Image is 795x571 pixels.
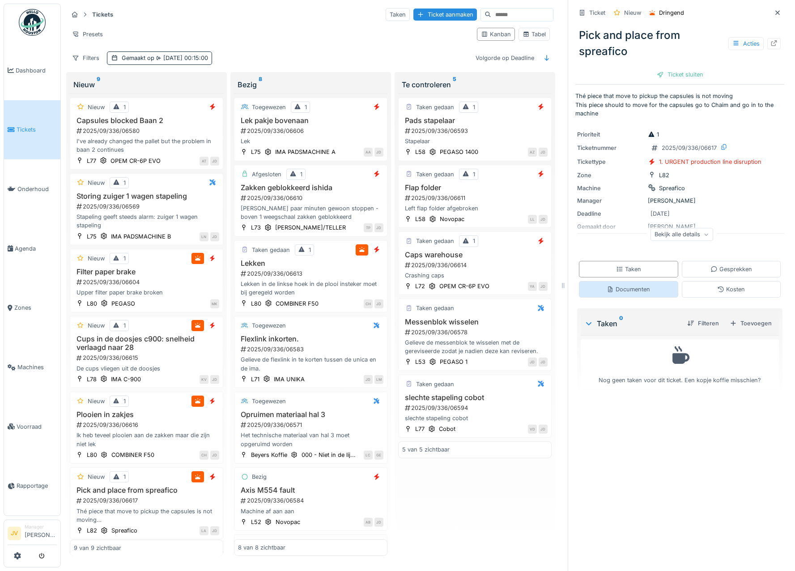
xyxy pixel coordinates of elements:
div: L72 [415,282,425,290]
div: L82 [87,526,97,535]
h3: Lekken [238,259,383,268]
div: JD [374,223,383,232]
div: 2025/09/336/06610 [240,194,383,202]
h3: Pick and place from spreafico [74,486,219,494]
div: Toegewezen [252,321,286,330]
div: L58 [415,215,425,223]
div: Bezig [252,473,267,481]
div: 2025/09/336/06583 [240,345,383,354]
div: 2025/09/336/06616 [76,421,219,429]
div: Deadline [577,209,644,218]
div: OPEM CR-6P EVO [439,282,489,290]
div: JD [539,425,548,434]
div: Manager [25,524,57,530]
h3: Filter paper brake [74,268,219,276]
div: LN [200,232,208,241]
div: Nieuw [88,103,105,111]
div: Spreafico [659,184,685,192]
span: Voorraad [17,422,57,431]
div: Taken gedaan [416,170,454,179]
a: Dashboard [4,41,60,100]
div: Taken [386,8,410,21]
div: 2025/09/336/06571 [240,421,383,429]
div: Ticketnummer [577,144,644,152]
div: Taken gedaan [416,304,454,312]
div: JD [210,526,219,535]
h3: Cups in de doosjes c900: snelheid verlaagd naar 28 [74,335,219,352]
div: slechte stapeling cobot [402,414,548,422]
h3: slechte stapeling cobot [402,393,548,402]
div: 2025/09/336/06606 [240,127,383,135]
div: Spreafico [111,526,137,535]
div: CH [200,451,208,460]
a: Machines [4,337,60,397]
a: Tickets [4,100,60,160]
div: IMA PADSMACHINE A [275,148,336,156]
img: Badge_color-CXgf-gQk.svg [19,9,46,36]
span: Onderhoud [17,185,57,193]
div: Documenten [607,285,650,294]
a: Agenda [4,219,60,278]
div: 2025/09/336/06613 [240,269,383,278]
h3: Storing zuiger 1 wagen stapeling [74,192,219,200]
div: Volgorde op Deadline [472,51,538,64]
div: Machine [577,184,644,192]
div: [PERSON_NAME] [577,196,782,205]
div: Novopac [440,215,464,223]
div: L80 [87,451,97,459]
div: [PERSON_NAME]/TELLER [275,223,346,232]
div: L71 [251,375,259,384]
div: Ticket [589,9,605,17]
div: L75 [251,148,261,156]
div: 2025/09/336/06611 [404,194,548,202]
div: 1 [123,473,126,481]
div: JD [210,157,219,166]
div: L80 [87,299,97,308]
div: L78 [87,375,97,384]
div: 8 van 8 zichtbaar [238,543,285,552]
div: JD [210,451,219,460]
div: JD [210,232,219,241]
h3: Plooien in zakjes [74,410,219,419]
div: 2025/09/336/06594 [404,404,548,412]
div: AA [364,148,373,157]
div: Stapeling geeft steeds alarm: zuiger 1 wagen stapeling [74,213,219,230]
div: Toevoegen [726,317,775,329]
div: Gemaakt op [122,54,208,62]
div: YA [528,282,537,291]
div: De cups vliegen uit de doosjes [74,364,219,373]
div: L80 [251,299,261,308]
div: 1 [305,103,307,111]
div: Toegewezen [252,103,286,111]
div: L52 [251,518,261,526]
div: Ticket sluiten [653,68,707,81]
div: Machine af aan aan [238,507,383,516]
h3: Pads stapelaar [402,116,548,125]
div: AZ [528,148,537,157]
div: 2025/09/336/06593 [404,127,548,135]
div: Acties [728,37,764,50]
div: Thé piece that move to pickup the capsules is not moving This piece should to move for the capsul... [74,507,219,524]
sup: 5 [453,79,456,90]
div: OPEM CR-6P EVO [111,157,161,165]
div: Bezig [238,79,384,90]
div: 1 [309,246,311,254]
div: JD [539,358,548,366]
div: Nieuw [88,254,105,263]
div: 2025/09/336/06617 [76,496,219,505]
div: Nieuw [88,321,105,330]
div: Het technische materiaal van hal 3 moet opgeruimd worden [238,431,383,448]
div: 2025/09/336/06614 [404,261,548,269]
div: Prioriteit [577,130,644,139]
span: Zones [14,303,57,312]
div: LL [528,215,537,224]
p: Thé piece that move to pickup the capsules is not moving This piece should to move for the capsul... [575,92,784,118]
div: PEGASO 1 [440,358,468,366]
div: 1. URGENT production line disruption [659,158,761,166]
div: 1 [123,103,126,111]
span: Tickets [17,125,57,134]
a: Onderhoud [4,159,60,219]
div: Nieuw [88,473,105,481]
div: 000 - Niet in de lij... [302,451,356,459]
div: Nieuw [624,9,641,17]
